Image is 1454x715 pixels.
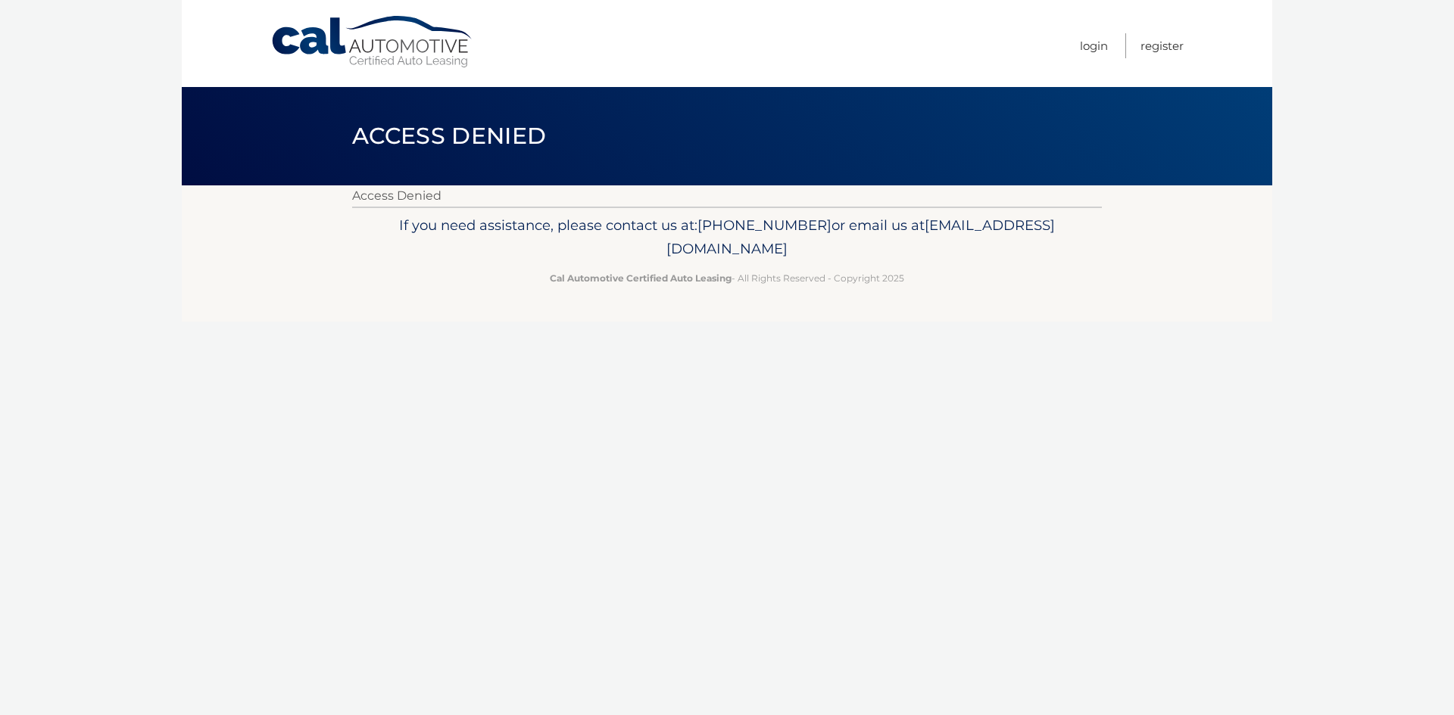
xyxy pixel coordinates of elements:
p: Access Denied [352,185,1102,207]
a: Cal Automotive [270,15,475,69]
a: Register [1140,33,1184,58]
strong: Cal Automotive Certified Auto Leasing [550,272,732,284]
p: If you need assistance, please contact us at: or email us at [362,213,1092,262]
p: - All Rights Reserved - Copyright 2025 [362,270,1092,286]
span: Access Denied [352,122,546,150]
span: [PHONE_NUMBER] [697,216,832,234]
a: Login [1080,33,1108,58]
